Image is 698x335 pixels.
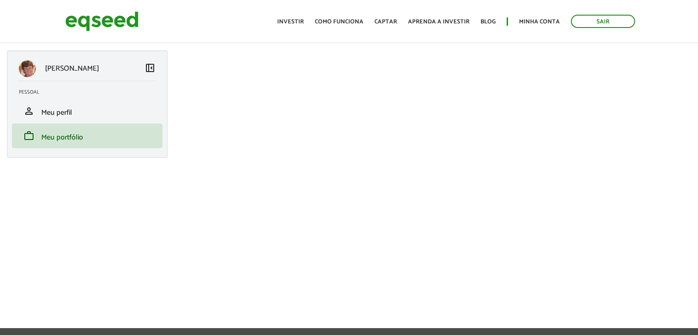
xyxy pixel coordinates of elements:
[12,99,162,123] li: Meu perfil
[277,19,304,25] a: Investir
[19,89,162,95] h2: Pessoal
[41,131,83,144] span: Meu portfólio
[65,9,139,33] img: EqSeed
[480,19,496,25] a: Blog
[408,19,469,25] a: Aprenda a investir
[19,106,156,117] a: personMeu perfil
[12,123,162,148] li: Meu portfólio
[19,130,156,141] a: workMeu portfólio
[145,62,156,73] span: left_panel_close
[45,64,99,73] p: [PERSON_NAME]
[374,19,397,25] a: Captar
[519,19,560,25] a: Minha conta
[571,15,635,28] a: Sair
[23,130,34,141] span: work
[145,62,156,75] a: Colapsar menu
[41,106,72,119] span: Meu perfil
[315,19,363,25] a: Como funciona
[23,106,34,117] span: person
